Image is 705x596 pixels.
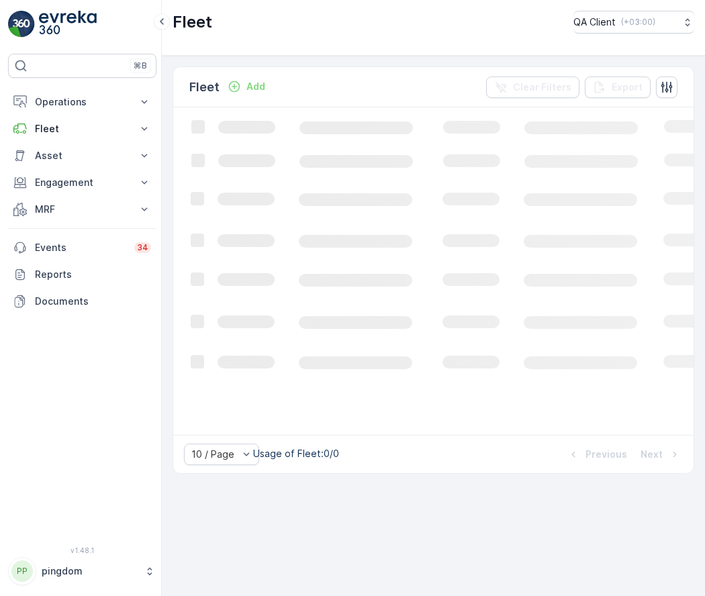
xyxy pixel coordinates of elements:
[222,79,271,95] button: Add
[641,448,663,461] p: Next
[8,196,156,223] button: MRF
[486,77,579,98] button: Clear Filters
[8,234,156,261] a: Events34
[246,80,265,93] p: Add
[39,11,97,38] img: logo_light-DOdMpM7g.png
[173,11,212,33] p: Fleet
[189,78,220,97] p: Fleet
[11,560,33,582] div: PP
[8,288,156,315] a: Documents
[8,261,156,288] a: Reports
[513,81,571,94] p: Clear Filters
[8,115,156,142] button: Fleet
[35,122,130,136] p: Fleet
[8,546,156,554] span: v 1.48.1
[8,89,156,115] button: Operations
[639,446,683,462] button: Next
[35,241,126,254] p: Events
[134,60,147,71] p: ⌘B
[35,149,130,162] p: Asset
[8,142,156,169] button: Asset
[585,77,651,98] button: Export
[612,81,643,94] p: Export
[585,448,627,461] p: Previous
[621,17,655,28] p: ( +03:00 )
[137,242,148,253] p: 34
[565,446,628,462] button: Previous
[8,557,156,585] button: PPpingdom
[253,447,339,460] p: Usage of Fleet : 0/0
[573,11,694,34] button: QA Client(+03:00)
[35,176,130,189] p: Engagement
[42,564,138,578] p: pingdom
[35,203,130,216] p: MRF
[8,11,35,38] img: logo
[35,268,151,281] p: Reports
[8,169,156,196] button: Engagement
[573,15,616,29] p: QA Client
[35,95,130,109] p: Operations
[35,295,151,308] p: Documents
